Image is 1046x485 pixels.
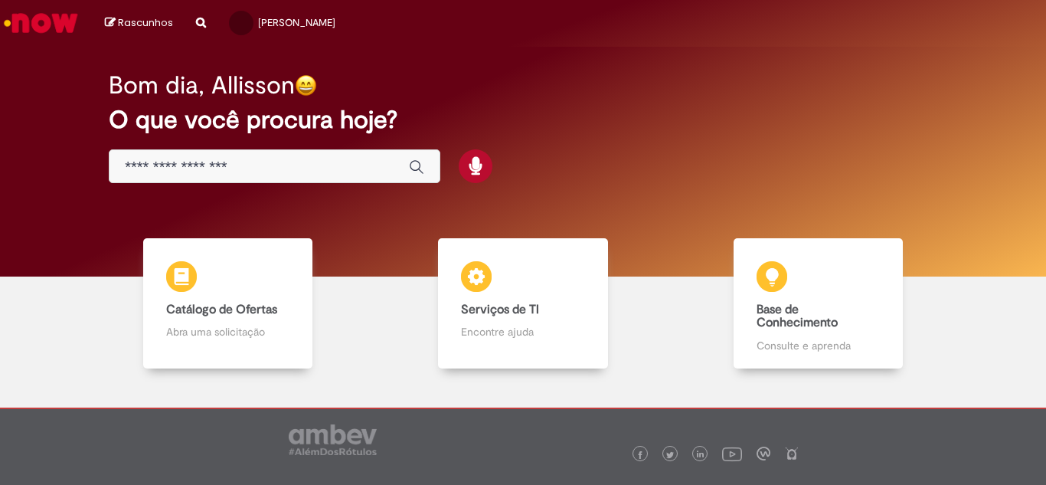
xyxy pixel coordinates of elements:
[757,302,838,331] b: Base de Conhecimento
[166,302,277,317] b: Catálogo de Ofertas
[785,447,799,460] img: logo_footer_naosei.png
[2,8,80,38] img: ServiceNow
[666,451,674,459] img: logo_footer_twitter.png
[118,15,173,30] span: Rascunhos
[757,338,881,353] p: Consulte e aprenda
[461,324,585,339] p: Encontre ajuda
[109,107,937,133] h2: O que você procura hoje?
[636,451,644,459] img: logo_footer_facebook.png
[697,451,704,460] img: logo_footer_linkedin.png
[80,238,375,369] a: Catálogo de Ofertas Abra uma solicitação
[289,424,377,455] img: logo_footer_ambev_rotulo_gray.png
[461,302,539,317] b: Serviços de TI
[671,238,966,369] a: Base de Conhecimento Consulte e aprenda
[757,447,770,460] img: logo_footer_workplace.png
[105,16,173,31] a: Rascunhos
[375,238,670,369] a: Serviços de TI Encontre ajuda
[166,324,290,339] p: Abra uma solicitação
[722,444,742,464] img: logo_footer_youtube.png
[258,16,335,29] span: [PERSON_NAME]
[109,72,295,99] h2: Bom dia, Allisson
[295,74,317,97] img: happy-face.png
